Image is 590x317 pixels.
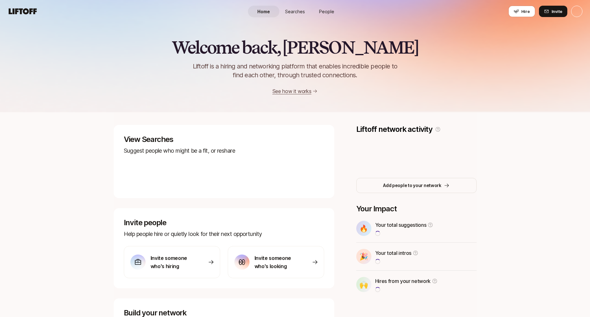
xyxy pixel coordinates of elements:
button: Add people to your network [356,178,477,193]
p: Help people hire or quietly look for their next opportunity [124,230,324,238]
span: Invite [552,8,562,15]
p: Liftoff is a hiring and networking platform that enables incredible people to find each other, th... [182,62,408,79]
a: People [311,6,342,17]
span: People [319,8,334,15]
a: Home [248,6,279,17]
p: Invite people [124,218,324,227]
div: 🙌 [356,277,371,292]
p: View Searches [124,135,324,144]
p: Your Impact [356,204,477,213]
button: Invite [539,6,567,17]
p: Add people to your network [383,182,441,189]
p: Hires from your network [375,277,431,285]
span: Home [257,8,270,15]
span: Searches [285,8,305,15]
p: Your total intros [375,249,412,257]
span: Hire [521,8,530,15]
p: Liftoff network activity [356,125,432,134]
p: Invite someone who's looking [255,254,299,270]
h2: Welcome back, [PERSON_NAME] [172,38,418,57]
p: Invite someone who's hiring [151,254,195,270]
a: Searches [279,6,311,17]
p: Your total suggestions [375,221,427,229]
div: 🎉 [356,249,371,264]
div: 🔥 [356,221,371,236]
a: See how it works [272,88,312,94]
button: Hire [508,6,535,17]
p: Suggest people who might be a fit, or reshare [124,146,324,155]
